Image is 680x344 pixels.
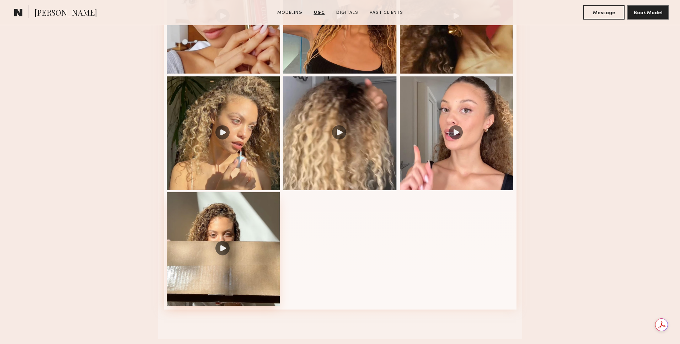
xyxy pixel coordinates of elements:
a: Digitals [333,10,361,16]
a: Past Clients [367,10,406,16]
span: [PERSON_NAME] [34,7,97,20]
a: UGC [311,10,328,16]
a: Modeling [274,10,305,16]
button: Message [583,5,625,20]
button: Book Model [627,5,669,20]
a: Book Model [627,9,669,15]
